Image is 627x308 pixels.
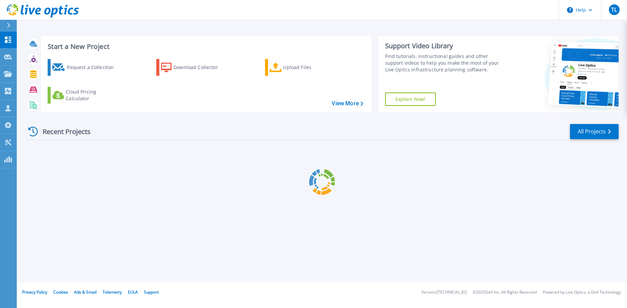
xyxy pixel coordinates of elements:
div: Request a Collection [67,61,120,74]
div: Recent Projects [26,123,100,140]
a: Cookies [53,289,68,295]
div: Support Video Library [385,42,508,50]
div: Cloud Pricing Calculator [66,88,119,102]
a: Ads & Email [74,289,97,295]
a: View More [332,100,363,107]
li: © 2025 Dell Inc. All Rights Reserved [473,290,537,295]
a: Privacy Policy [22,289,47,295]
a: Request a Collection [48,59,122,76]
a: Telemetry [103,289,122,295]
a: Explore Now! [385,93,436,106]
a: Cloud Pricing Calculator [48,87,122,104]
h3: Start a New Project [48,43,363,50]
a: EULA [128,289,138,295]
li: Version: [TECHNICAL_ID] [421,290,467,295]
span: TL [611,7,617,12]
li: Powered by Live Optics, a Dell Technology [543,290,621,295]
a: Support [144,289,159,295]
div: Find tutorials, instructional guides and other support videos to help you make the most of your L... [385,53,508,73]
a: All Projects [570,124,619,139]
div: Download Collector [173,61,227,74]
a: Upload Files [265,59,340,76]
a: Download Collector [156,59,231,76]
div: Upload Files [283,61,337,74]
